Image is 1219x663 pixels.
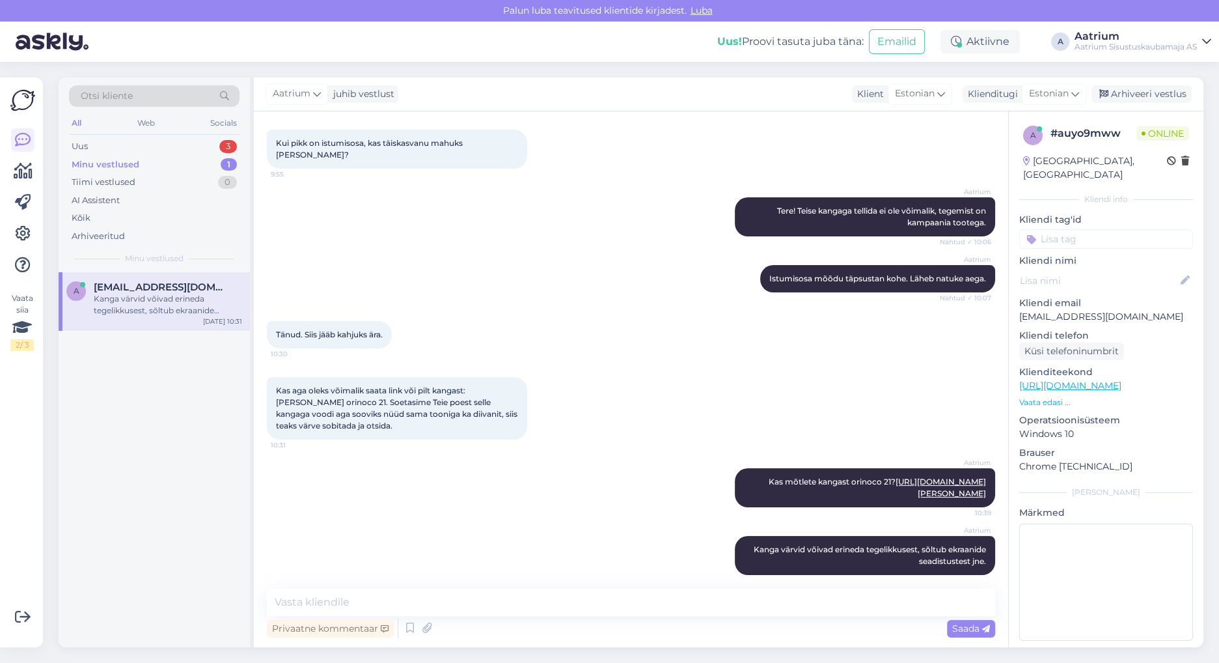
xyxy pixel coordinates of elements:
span: Istumisosa mõõdu täpsustan kohe. Läheb natuke aega. [769,274,986,283]
div: 0 [218,176,237,189]
span: 10:39 [942,508,991,518]
p: Vaata edasi ... [1019,397,1193,408]
span: Nähtud ✓ 10:07 [940,293,991,303]
p: Klienditeekond [1019,365,1193,379]
div: Küsi telefoninumbrit [1019,343,1124,360]
span: Aatrium [942,458,991,468]
span: Nähtud ✓ 10:06 [940,237,991,247]
div: 3 [219,140,237,153]
input: Lisa tag [1019,229,1193,249]
b: Uus! [717,35,742,48]
div: Klient [852,87,884,101]
span: Saada [952,623,990,634]
span: 10:30 [271,349,320,359]
div: Aatrium Sisustuskaubamaja AS [1075,42,1197,52]
div: A [1051,33,1069,51]
div: Socials [208,115,240,132]
a: [URL][DOMAIN_NAME] [1019,380,1121,391]
div: 2 / 3 [10,339,34,351]
span: airaalunurm@gmail.com [94,281,229,293]
span: Aatrium [942,255,991,264]
div: AI Assistent [72,194,120,207]
span: Online [1136,126,1189,141]
p: Brauser [1019,446,1193,460]
span: Kui pikk on istumisosa, kas täiskasvanu mahuks [PERSON_NAME]? [276,138,465,160]
div: Kanga värvid võivad erineda tegelikkusest, sõltub ekraanide seadistustest jne. [94,293,242,317]
div: Vaata siia [10,292,34,351]
div: Klienditugi [963,87,1018,101]
span: 10:41 [942,576,991,585]
div: Proovi tasuta juba täna: [717,34,864,49]
div: All [69,115,84,132]
div: Tiimi vestlused [72,176,135,189]
span: a [1030,130,1036,140]
div: Uus [72,140,88,153]
a: [URL][DOMAIN_NAME][PERSON_NAME] [896,477,986,498]
div: [GEOGRAPHIC_DATA], [GEOGRAPHIC_DATA] [1023,154,1167,182]
span: Aatrium [942,187,991,197]
p: Chrome [TECHNICAL_ID] [1019,460,1193,473]
img: Askly Logo [10,88,35,113]
div: juhib vestlust [328,87,394,101]
div: Aktiivne [940,30,1020,53]
span: a [74,286,79,296]
div: Minu vestlused [72,158,139,171]
span: Luba [687,5,717,16]
span: Minu vestlused [125,253,184,264]
span: 10:31 [271,440,320,450]
span: Aatrium [942,526,991,535]
p: Märkmed [1019,506,1193,520]
p: Kliendi nimi [1019,254,1193,268]
div: Kliendi info [1019,193,1193,205]
span: Kas aga oleks võimalik saata link või pilt kangast: [PERSON_NAME] orinoco 21. Soetasime Teie poes... [276,386,519,430]
a: AatriumAatrium Sisustuskaubamaja AS [1075,31,1211,52]
span: Aatrium [273,87,310,101]
div: Arhiveeritud [72,230,125,243]
span: Kanga värvid võivad erineda tegelikkusest, sõltub ekraanide seadistustest jne. [754,544,988,566]
div: 1 [221,158,237,171]
div: [PERSON_NAME] [1019,487,1193,498]
p: Kliendi telefon [1019,329,1193,343]
div: Privaatne kommentaar [267,620,394,638]
div: Kõik [72,212,90,225]
div: [DATE] 10:31 [203,317,242,326]
input: Lisa nimi [1020,274,1178,288]
p: Windows 10 [1019,427,1193,441]
span: Estonian [895,87,935,101]
p: Kliendi email [1019,296,1193,310]
span: 9:55 [271,169,320,179]
div: Web [135,115,158,132]
span: Estonian [1029,87,1069,101]
span: Otsi kliente [81,89,133,103]
div: Aatrium [1075,31,1197,42]
button: Emailid [869,29,925,54]
span: Kas mõtlete kangast orinoco 21? [769,477,986,498]
span: Tänud. Siis jääb kahjuks ära. [276,330,383,339]
div: # auyo9mww [1050,126,1136,141]
p: Operatsioonisüsteem [1019,414,1193,427]
p: Kliendi tag'id [1019,213,1193,227]
div: Arhiveeri vestlus [1091,85,1192,103]
p: [EMAIL_ADDRESS][DOMAIN_NAME] [1019,310,1193,324]
span: Tere! Teise kangaga tellida ei ole võimalik, tegemist on kampaania tootega. [777,206,988,227]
